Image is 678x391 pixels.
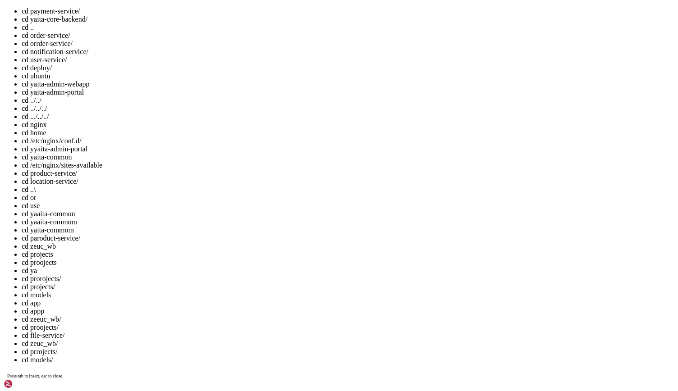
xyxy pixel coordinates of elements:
[22,40,674,48] li: cd orrder-service/
[4,210,560,218] x-row: *** System restart required ***
[22,56,674,64] li: cd user-service/
[4,103,560,111] x-row: * Ubuntu Pro delivers the most comprehensive open source security and
[22,307,674,315] li: cd appp
[22,242,674,250] li: cd zeuc_wb
[22,96,674,105] li: cd ../../
[22,23,674,32] li: cd ..
[22,7,674,15] li: cd payment-service/
[22,291,674,299] li: cd models
[4,164,560,172] x-row: To see these additional updates run: apt list --upgradable
[22,259,674,267] li: cd proojects
[22,153,674,161] li: cd yaita-common
[22,121,674,129] li: cd nginx
[22,105,674,113] li: cd ../../../
[22,64,674,72] li: cd deploy/
[22,137,674,145] li: cd /etc/nginx/conf.d/
[22,323,674,332] li: cd proojects/
[7,373,63,378] span: Press tab to insert, esc to close.
[22,202,674,210] li: cd use
[4,34,560,42] x-row: * Support: [URL][DOMAIN_NAME]
[22,177,674,186] li: cd location-service/
[22,72,674,80] li: cd ubuntu
[114,226,117,233] div: (29, 29)
[4,65,560,73] x-row: System load: 0.0 Processes: 184
[22,129,674,137] li: cd home
[22,250,674,259] li: cd projects
[22,332,674,340] li: cd file-service/
[4,50,560,57] x-row: System information as of [DATE]
[22,283,674,291] li: cd projects/
[22,348,674,356] li: cd prrojects/
[4,126,560,134] x-row: [URL][DOMAIN_NAME]
[22,169,674,177] li: cd product-service/
[4,73,560,80] x-row: Usage of /: 42.0% of 28.02GB Users logged in: 0
[22,161,674,169] li: cd /etc/nginx/sites-available
[4,88,560,95] x-row: Swap usage: 0%
[4,19,560,27] x-row: * Documentation: [URL][DOMAIN_NAME]
[22,15,674,23] li: cd yaita-core-backend/
[4,180,560,187] x-row: Enable ESM Apps to receive additional future security updates.
[22,186,674,194] li: cd ..\
[4,226,560,233] x-row: : $ cd
[22,210,674,218] li: cd yaaita-common
[22,356,674,364] li: cd models/
[22,234,674,242] li: cd paroduct-service/
[22,113,674,121] li: cd .../../../
[87,226,90,233] span: ~
[4,226,83,233] span: ubuntu@ip-172-31-91-17
[4,187,560,195] x-row: See [URL][DOMAIN_NAME] or run: sudo pro status
[4,141,560,149] x-row: Expanded Security Maintenance for Applications is not enabled.
[4,379,55,388] img: Shellngn
[4,157,560,164] x-row: 10 updates can be applied immediately.
[22,80,674,88] li: cd yaita-admin-webapp
[4,27,560,34] x-row: * Management: [URL][DOMAIN_NAME]
[22,48,674,56] li: cd notification-service/
[22,267,674,275] li: cd ya
[22,299,674,307] li: cd app
[22,340,674,348] li: cd zeuc_wb/
[22,315,674,323] li: cd zeeuc_wb/
[4,218,560,226] x-row: Last login: [DATE] from [TECHNICAL_ID]
[4,80,560,88] x-row: Memory usage: 67% IPv4 address for enX0: [TECHNICAL_ID]
[4,111,560,118] x-row: compliance features.
[4,4,560,11] x-row: Welcome to Ubuntu 24.04.3 LTS (GNU/Linux 6.14.0-1011-aws x86_64)
[22,218,674,226] li: cd yaaita-commom
[22,226,674,234] li: cd yaita-commom
[22,145,674,153] li: cd yyaita-admin-portal
[22,32,674,40] li: cd order-service/
[22,88,674,96] li: cd yaita-admin-portal
[22,194,674,202] li: cd or
[22,275,674,283] li: cd prorojects/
